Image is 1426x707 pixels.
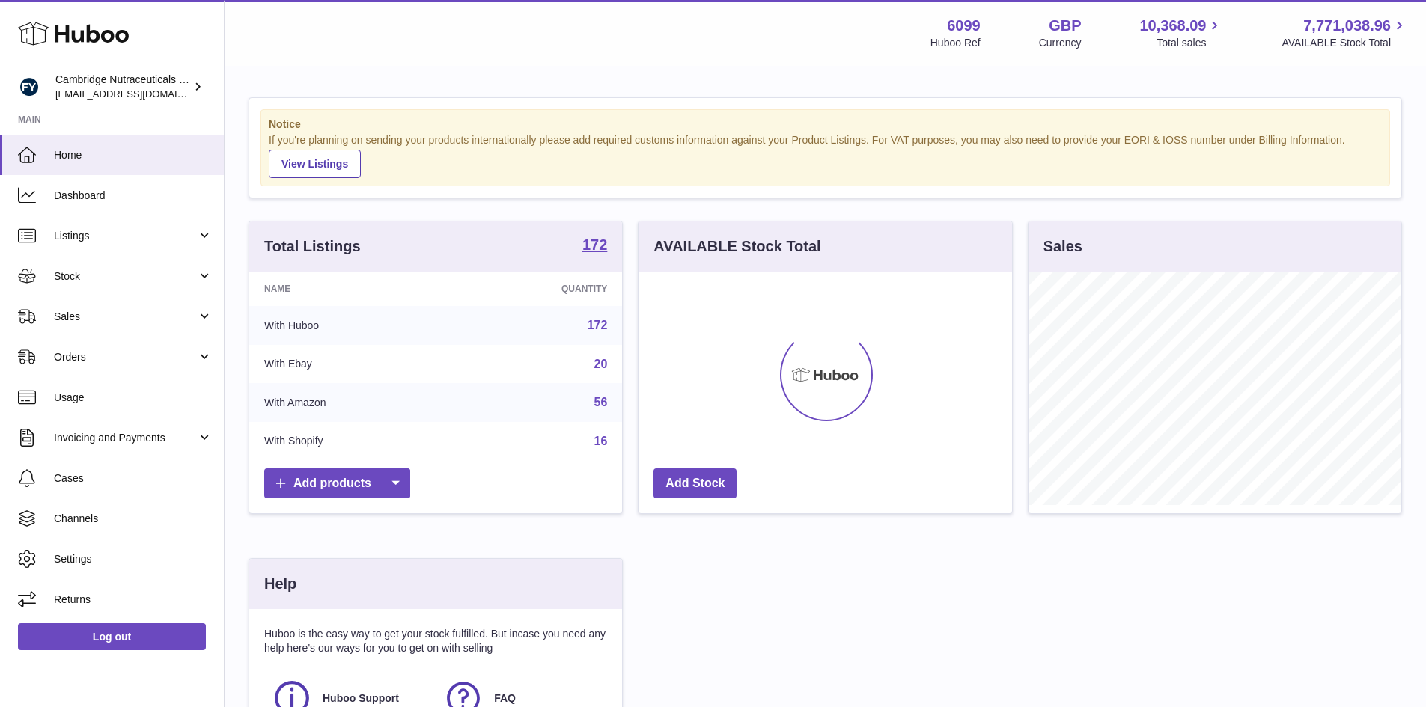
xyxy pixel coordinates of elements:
[249,422,454,461] td: With Shopify
[264,468,410,499] a: Add products
[249,345,454,384] td: With Ebay
[54,431,197,445] span: Invoicing and Payments
[54,512,213,526] span: Channels
[1157,36,1223,50] span: Total sales
[594,358,608,370] a: 20
[54,350,197,364] span: Orders
[18,623,206,650] a: Log out
[249,383,454,422] td: With Amazon
[1282,16,1408,50] a: 7,771,038.96 AVAILABLE Stock Total
[1282,36,1408,50] span: AVAILABLE Stock Total
[1043,236,1082,257] h3: Sales
[249,306,454,345] td: With Huboo
[55,73,190,101] div: Cambridge Nutraceuticals Ltd
[54,391,213,405] span: Usage
[54,310,197,324] span: Sales
[249,272,454,306] th: Name
[930,36,981,50] div: Huboo Ref
[582,237,607,252] strong: 172
[264,574,296,594] h3: Help
[594,435,608,447] a: 16
[653,468,737,499] a: Add Stock
[264,236,361,257] h3: Total Listings
[1303,16,1391,36] span: 7,771,038.96
[18,76,40,98] img: huboo@camnutra.com
[54,229,197,243] span: Listings
[54,552,213,566] span: Settings
[454,272,623,306] th: Quantity
[54,593,213,607] span: Returns
[1039,36,1082,50] div: Currency
[54,471,213,486] span: Cases
[1139,16,1223,50] a: 10,368.09 Total sales
[947,16,981,36] strong: 6099
[54,148,213,162] span: Home
[269,117,1382,132] strong: Notice
[588,319,608,331] a: 172
[54,269,197,284] span: Stock
[269,150,361,178] a: View Listings
[55,88,220,100] span: [EMAIL_ADDRESS][DOMAIN_NAME]
[653,236,820,257] h3: AVAILABLE Stock Total
[264,627,607,655] p: Huboo is the easy way to get your stock fulfilled. But incase you need any help here's our ways f...
[594,396,608,408] a: 56
[54,189,213,203] span: Dashboard
[1139,16,1206,36] span: 10,368.09
[269,133,1382,178] div: If you're planning on sending your products internationally please add required customs informati...
[582,237,607,255] a: 172
[323,691,399,706] span: Huboo Support
[1049,16,1081,36] strong: GBP
[494,691,516,706] span: FAQ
